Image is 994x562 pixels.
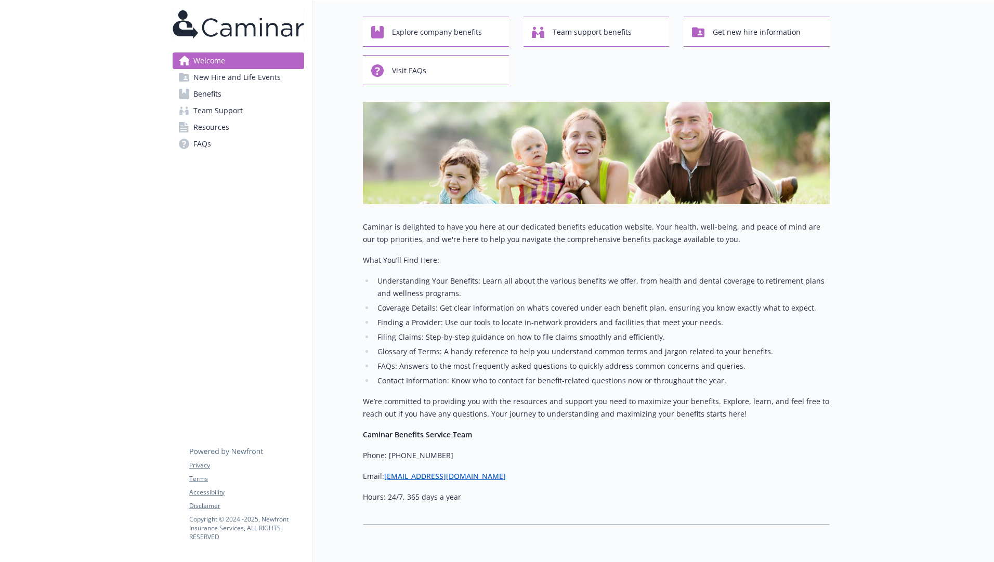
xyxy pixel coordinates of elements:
li: Glossary of Terms: A handy reference to help you understand common terms and jargon related to yo... [374,345,830,358]
a: Terms [189,474,304,484]
button: Explore company benefits [363,17,509,47]
span: Benefits [193,86,221,102]
li: FAQs: Answers to the most frequently asked questions to quickly address common concerns and queries. [374,360,830,372]
a: Welcome [173,52,304,69]
p: Phone: [PHONE_NUMBER] [363,449,830,462]
span: Get new hire information [713,22,801,42]
button: Visit FAQs [363,55,509,85]
p: We’re committed to providing you with the resources and support you need to maximize your benefit... [363,395,830,420]
button: Team support benefits [524,17,670,47]
img: overview page banner [363,102,830,204]
span: Visit FAQs [392,61,426,81]
li: Filing Claims: Step-by-step guidance on how to file claims smoothly and efficiently. [374,331,830,343]
a: Benefits [173,86,304,102]
li: Contact Information: Know who to contact for benefit-related questions now or throughout the year. [374,374,830,387]
span: Resources [193,119,229,136]
a: New Hire and Life Events [173,69,304,86]
span: Team Support [193,102,243,119]
a: [EMAIL_ADDRESS][DOMAIN_NAME] [384,471,506,481]
li: Coverage Details: Get clear information on what’s covered under each benefit plan, ensuring you k... [374,302,830,314]
a: FAQs [173,136,304,152]
p: Copyright © 2024 - 2025 , Newfront Insurance Services, ALL RIGHTS RESERVED [189,515,304,541]
p: Email: [363,470,830,483]
span: Welcome [193,52,225,69]
li: Finding a Provider: Use our tools to locate in-network providers and facilities that meet your ne... [374,316,830,329]
p: What You’ll Find Here: [363,254,830,266]
p: Hours: 24/7, 365 days a year [363,491,830,503]
a: Team Support [173,102,304,119]
button: Get new hire information [684,17,830,47]
span: FAQs [193,136,211,152]
span: Team support benefits [553,22,632,42]
a: Privacy [189,461,304,470]
a: Disclaimer [189,501,304,511]
li: Understanding Your Benefits: Learn all about the various benefits we offer, from health and denta... [374,275,830,300]
a: Accessibility [189,488,304,497]
span: Explore company benefits [392,22,482,42]
span: New Hire and Life Events [193,69,281,86]
strong: Caminar Benefits Service Team [363,430,472,439]
a: Resources [173,119,304,136]
p: Caminar is delighted to have you here at our dedicated benefits education website. Your health, w... [363,221,830,246]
